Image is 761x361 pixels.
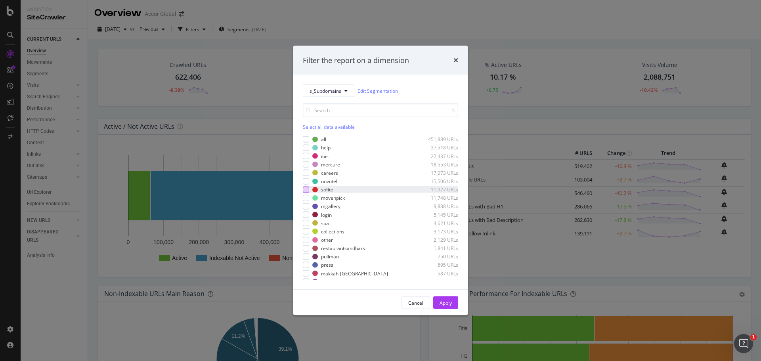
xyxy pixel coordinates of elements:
[419,220,458,226] div: 4,621 URLs
[321,195,345,201] div: movenpick
[321,270,388,277] div: makkah-[GEOGRAPHIC_DATA]
[419,195,458,201] div: 11,748 URLs
[293,46,468,315] div: modal
[419,178,458,185] div: 15,506 URLs
[321,186,335,193] div: sofitel
[321,211,332,218] div: login
[321,278,334,285] div: group
[303,84,354,97] button: s_Subdomains
[321,203,340,210] div: mgallery
[419,136,458,143] div: 451,889 URLs
[321,136,326,143] div: all
[440,299,452,306] div: Apply
[402,296,430,309] button: Cancel
[433,296,458,309] button: Apply
[419,144,458,151] div: 37,518 URLs
[419,228,458,235] div: 3,173 URLs
[419,237,458,243] div: 2,129 URLs
[310,87,341,94] span: s_Subdomains
[419,186,458,193] div: 11,977 URLs
[321,144,331,151] div: help
[321,220,329,226] div: spa
[750,334,757,340] span: 1
[321,153,329,159] div: ibis
[419,153,458,159] div: 27,437 URLs
[321,169,338,176] div: careers
[419,270,458,277] div: 587 URLs
[321,262,333,268] div: press
[303,55,409,65] div: Filter the report on a dimension
[419,211,458,218] div: 5,145 URLs
[419,169,458,176] div: 17,073 URLs
[453,55,458,65] div: times
[321,178,337,185] div: novotel
[419,262,458,268] div: 595 URLs
[321,245,365,252] div: restaurantsandbars
[303,103,458,117] input: Search
[408,299,423,306] div: Cancel
[419,278,458,285] div: 540 URLs
[419,203,458,210] div: 9,838 URLs
[419,161,458,168] div: 18,553 URLs
[358,86,398,95] a: Edit Segmentation
[321,161,340,168] div: mercure
[303,124,458,130] div: Select all data available
[419,245,458,252] div: 1,841 URLs
[419,253,458,260] div: 750 URLs
[321,228,344,235] div: collections
[734,334,753,353] iframe: Intercom live chat
[321,253,339,260] div: pullman
[321,237,333,243] div: other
